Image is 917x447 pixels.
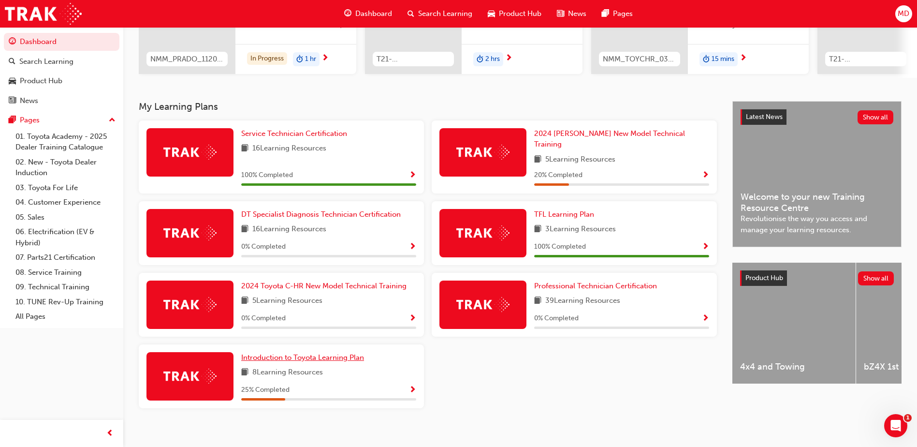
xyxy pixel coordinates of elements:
button: Show Progress [702,241,709,253]
a: 04. Customer Experience [12,195,119,210]
button: Show all [858,271,894,285]
a: Professional Technician Certification [534,281,661,292]
span: Welcome to your new Training Resource Centre [741,192,893,213]
span: pages-icon [602,8,609,20]
span: up-icon [109,114,116,127]
span: news-icon [557,8,564,20]
a: Product Hub [4,72,119,90]
span: T21-PTFOR_PRE_READ [829,54,902,65]
img: Trak [456,225,509,240]
span: 1 [904,414,912,422]
span: DT Specialist Diagnosis Technician Certification [241,210,401,219]
iframe: Intercom live chat [884,414,907,437]
a: 07. Parts21 Certification [12,250,119,265]
span: Product Hub [499,8,541,19]
a: 06. Electrification (EV & Hybrid) [12,224,119,250]
span: Professional Technician Certification [534,282,657,290]
a: 4x4 and Towing [732,263,856,384]
span: Show Progress [702,243,709,252]
img: Trak [163,225,217,240]
button: DashboardSearch LearningProduct HubNews [4,31,119,111]
div: In Progress [247,52,287,65]
a: search-iconSearch Learning [400,4,480,24]
span: book-icon [241,223,248,236]
a: 01. Toyota Academy - 2025 Dealer Training Catalogue [12,129,119,155]
span: 3 Learning Resources [545,223,616,236]
div: Pages [20,115,40,126]
span: 2 hrs [485,54,500,65]
a: guage-iconDashboard [336,4,400,24]
span: 8 Learning Resources [252,367,323,379]
span: next-icon [740,54,747,63]
span: car-icon [488,8,495,20]
button: Show Progress [409,169,416,181]
a: 03. Toyota For Life [12,180,119,195]
a: DT Specialist Diagnosis Technician Certification [241,209,405,220]
span: 25 % Completed [241,385,290,396]
img: Trak [456,145,509,160]
span: NMM_PRADO_112024_MODULE_2 [150,54,224,65]
span: Show Progress [409,171,416,180]
a: Trak [5,3,82,25]
span: 20 % Completed [534,170,582,181]
a: 2024 [PERSON_NAME] New Model Technical Training [534,128,709,150]
a: pages-iconPages [594,4,640,24]
a: Product HubShow all [740,270,894,286]
a: Search Learning [4,53,119,71]
span: 16 Learning Resources [252,143,326,155]
span: 5 Learning Resources [252,295,322,307]
span: 1 hr [305,54,316,65]
span: 100 % Completed [534,241,586,253]
span: T21-FOD_HVIS_PREREQ [377,54,450,65]
button: Show Progress [409,384,416,396]
span: Show Progress [409,314,416,323]
span: Introduction to Toyota Learning Plan [241,353,364,362]
span: Revolutionise the way you access and manage your learning resources. [741,213,893,235]
span: Show Progress [409,386,416,395]
h3: My Learning Plans [139,101,717,112]
span: Service Technician Certification [241,129,347,138]
span: Product Hub [745,274,783,282]
span: 2024 [PERSON_NAME] New Model Technical Training [534,129,685,149]
span: prev-icon [106,428,114,440]
a: 10. TUNE Rev-Up Training [12,295,119,310]
a: Service Technician Certification [241,128,351,139]
span: Show Progress [409,243,416,252]
span: car-icon [9,77,16,86]
img: Trak [163,297,217,312]
span: book-icon [534,223,541,236]
span: 16 Learning Resources [252,223,326,236]
span: 0 % Completed [241,313,286,324]
a: Introduction to Toyota Learning Plan [241,352,368,363]
span: Dashboard [355,8,392,19]
span: book-icon [241,143,248,155]
a: 2024 Toyota C-HR New Model Technical Training [241,281,410,292]
a: Latest NewsShow allWelcome to your new Training Resource CentreRevolutionise the way you access a... [732,101,902,247]
span: MD [898,8,909,19]
span: Latest News [746,113,783,121]
button: Show Progress [702,169,709,181]
div: Product Hub [20,75,62,87]
button: Show Progress [409,241,416,253]
span: NMM_TOYCHR_032024_MODULE_1 [603,54,676,65]
span: TFL Learning Plan [534,210,594,219]
span: duration-icon [703,53,710,66]
span: 100 % Completed [241,170,293,181]
span: search-icon [9,58,15,66]
span: book-icon [241,295,248,307]
span: 5 Learning Resources [545,154,615,166]
a: TFL Learning Plan [534,209,598,220]
span: 39 Learning Resources [545,295,620,307]
img: Trak [456,297,509,312]
a: 05. Sales [12,210,119,225]
a: Latest NewsShow all [741,109,893,125]
a: 02. New - Toyota Dealer Induction [12,155,119,180]
span: next-icon [321,54,329,63]
a: 09. Technical Training [12,280,119,295]
a: car-iconProduct Hub [480,4,549,24]
span: 2024 Toyota C-HR New Model Technical Training [241,282,407,290]
span: pages-icon [9,116,16,125]
span: Show Progress [702,171,709,180]
button: Show all [858,110,894,124]
span: Show Progress [702,314,709,323]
